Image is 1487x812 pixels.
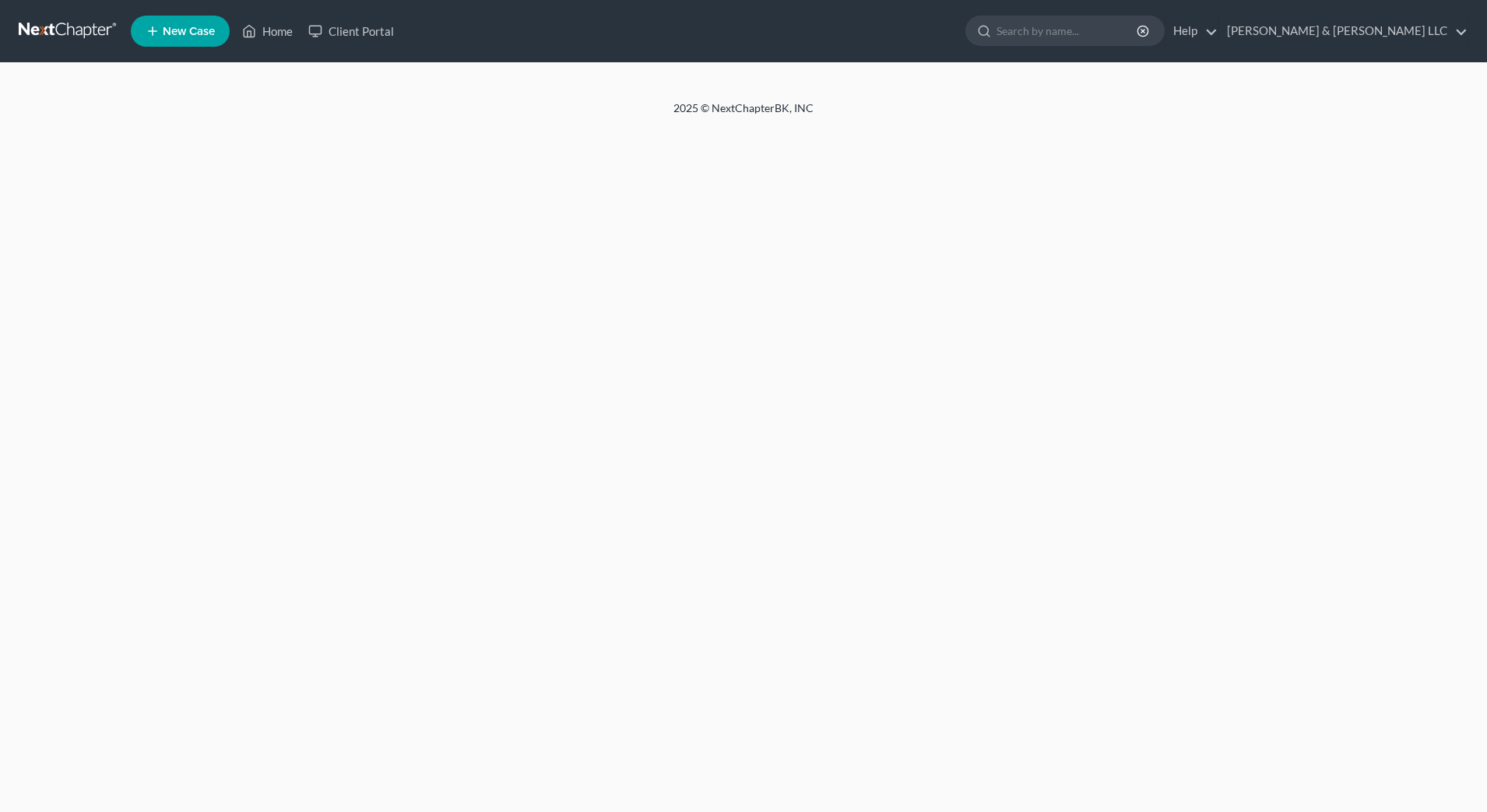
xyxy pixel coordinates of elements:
div: 2025 © NextChapterBK, INC [300,100,1187,128]
input: Search by name... [997,16,1139,45]
a: Help [1165,17,1218,45]
span: New Case [163,26,215,37]
a: [PERSON_NAME] & [PERSON_NAME] LLC [1219,17,1468,45]
a: Home [234,17,301,45]
a: Client Portal [301,17,402,45]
